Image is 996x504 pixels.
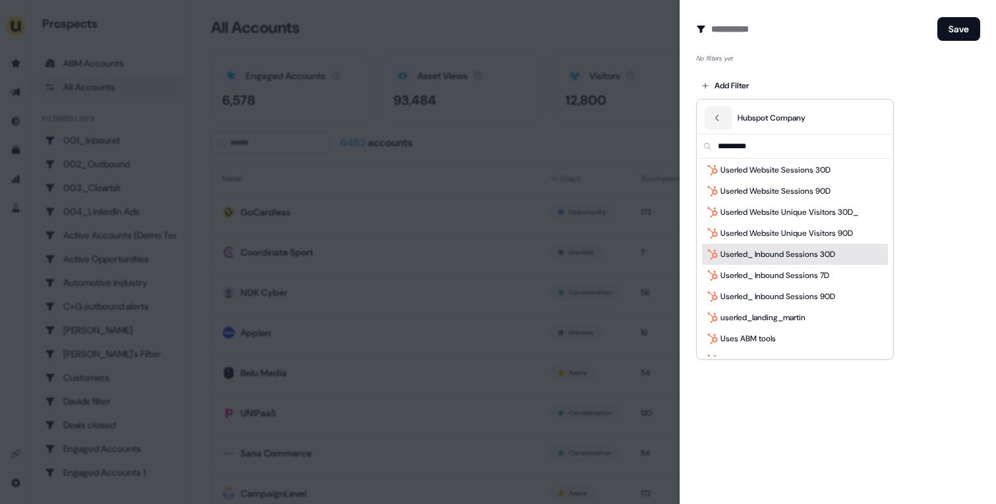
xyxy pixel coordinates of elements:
div: Add Filter [696,99,894,360]
span: Userled_ Inbound Sessions 30D [720,248,835,261]
span: Uses ABM tools [720,332,776,345]
span: Userled Website Sessions 30D [720,163,831,177]
span: userled_landing_martin [720,311,806,324]
span: Userled Website Unique Visitors 90D [720,227,853,240]
span: Uses LinkedIn Ads [720,353,786,366]
span: Userled_ Inbound Sessions 7D [720,269,829,282]
span: Userled Website Unique Visitors 30D_ [720,206,858,219]
span: Userled_ Inbound Sessions 90D [720,290,835,303]
div: Suggestions [699,159,891,356]
span: Userled Website Sessions 90D [720,184,831,198]
span: Hubspot Company [738,111,806,125]
button: Back [705,106,732,130]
